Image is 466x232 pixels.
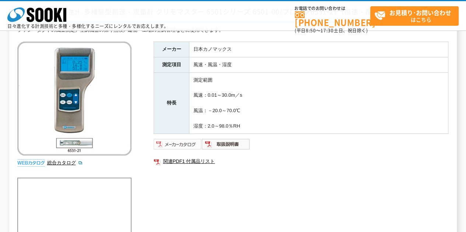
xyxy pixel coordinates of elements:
td: 風速・風温・湿度 [189,57,448,72]
th: 特長 [154,72,189,134]
img: 取扱説明書 [202,138,250,150]
a: 総合カタログ [47,160,83,165]
span: 8:50 [306,27,316,34]
a: 取扱説明書 [202,143,250,149]
th: 測定項目 [154,57,189,72]
span: はこちら [374,7,458,25]
img: 多機能型風速・風量計 クリモマスター 6501シリーズ 6501-00/プローブ6531-21（風速・風温・湿度） [17,42,132,156]
span: (平日 ～ 土日、祝日除く) [295,27,368,34]
td: 測定範囲 風速：0.01～30.0m／s 風温：－20.0～70.0℃ 湿度：2.0～98.0％RH [189,72,448,134]
a: [PHONE_NUMBER] [295,11,370,26]
span: お電話でのお問い合わせは [295,6,370,11]
img: webカタログ [17,159,45,167]
a: メーカーカタログ [154,143,202,149]
strong: お見積り･お問い合わせ [389,8,451,17]
a: 関連PDF1 付属品リスト [154,157,448,166]
th: メーカー [154,42,189,57]
td: 日本カノマックス [189,42,448,57]
span: 17:30 [320,27,334,34]
p: 日々進化する計測技術と多種・多様化するニーズにレンタルでお応えします。 [7,24,169,28]
img: メーカーカタログ [154,138,202,150]
a: お見積り･お問い合わせはこちら [370,6,459,26]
